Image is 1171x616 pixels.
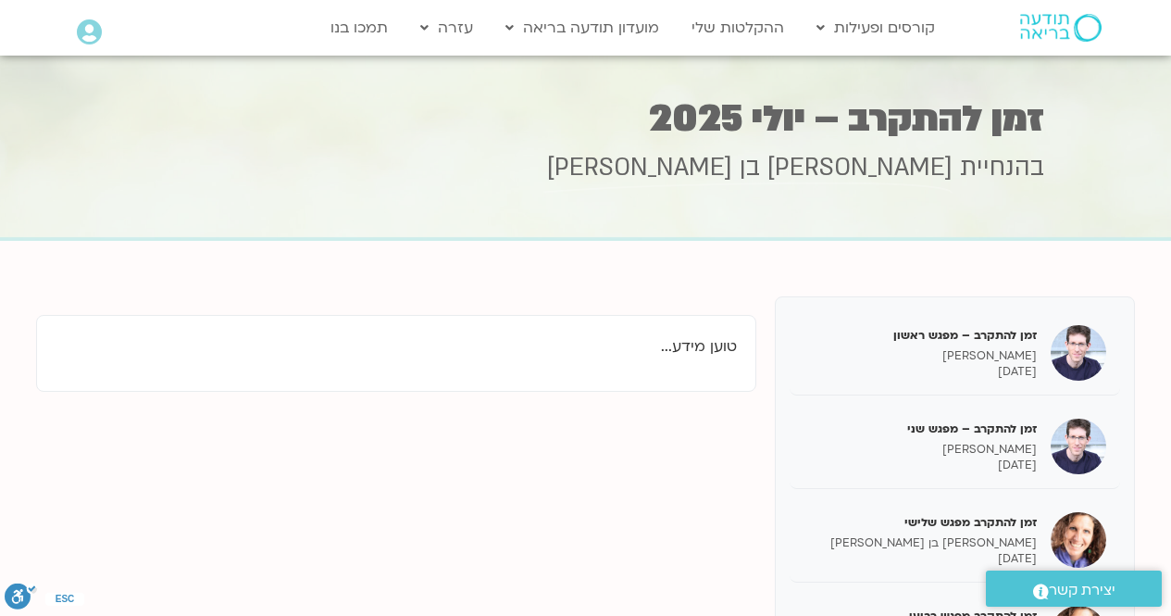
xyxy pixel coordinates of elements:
[804,364,1037,380] p: [DATE]
[804,421,1037,437] h5: זמן להתקרב – מפגש שני
[804,348,1037,364] p: [PERSON_NAME]
[804,551,1037,567] p: [DATE]
[1049,578,1115,603] span: יצירת קשר
[804,514,1037,531] h5: זמן להתקרב מפגש שלישי
[411,10,482,45] a: עזרה
[960,151,1044,184] span: בהנחיית
[804,327,1037,344] h5: זמן להתקרב – מפגש ראשון
[1051,512,1106,568] img: זמן להתקרב מפגש שלישי
[56,334,737,359] p: טוען מידע...
[807,10,944,45] a: קורסים ופעילות
[1051,419,1106,474] img: זמן להתקרב – מפגש שני
[804,442,1037,458] p: [PERSON_NAME]
[804,458,1037,473] p: [DATE]
[804,535,1037,551] p: [PERSON_NAME] בן [PERSON_NAME]
[1020,14,1102,42] img: תודעה בריאה
[128,101,1044,137] h1: זמן להתקרב – יולי 2025
[496,10,668,45] a: מועדון תודעה בריאה
[321,10,397,45] a: תמכו בנו
[986,571,1162,607] a: יצירת קשר
[682,10,793,45] a: ההקלטות שלי
[1051,325,1106,381] img: זמן להתקרב – מפגש ראשון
